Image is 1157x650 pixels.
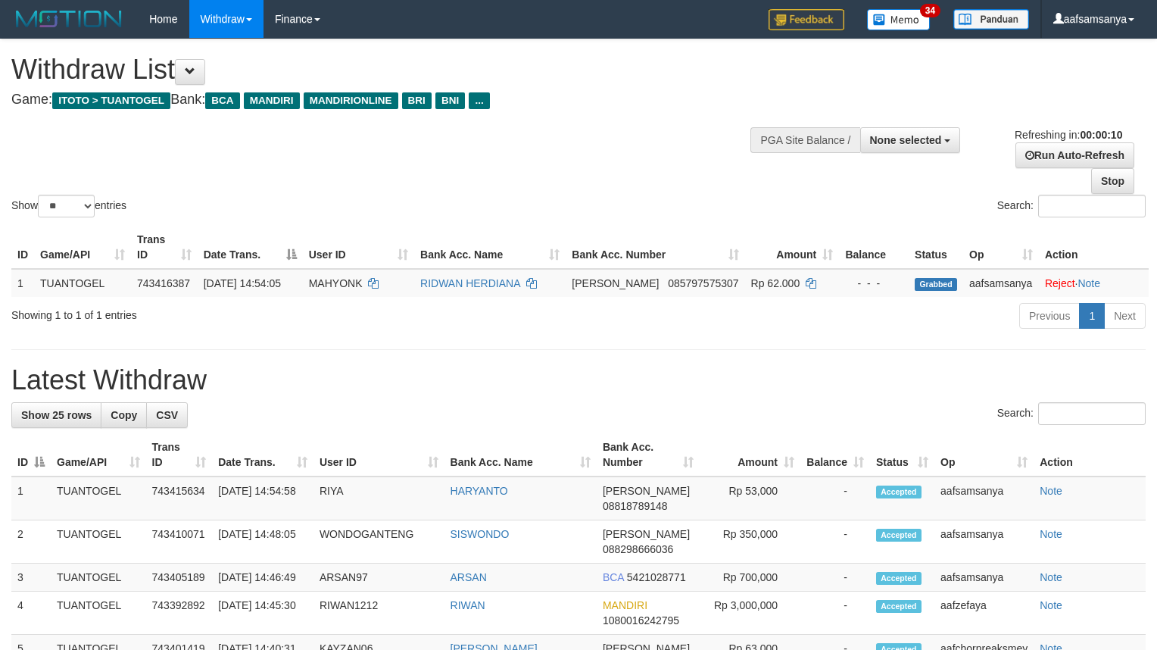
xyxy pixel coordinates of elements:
th: Bank Acc. Name: activate to sort column ascending [414,226,566,269]
a: Stop [1091,168,1134,194]
td: 4 [11,592,51,635]
th: Action [1034,433,1146,477]
div: - - - [845,276,903,291]
span: Copy 08818789148 to clipboard [603,500,668,512]
a: Reject [1045,277,1075,289]
td: 743415634 [146,477,213,520]
th: Bank Acc. Name: activate to sort column ascending [444,433,597,477]
input: Search: [1038,195,1146,217]
span: CSV [156,409,178,421]
td: aafsamsanya [934,520,1034,564]
img: Feedback.jpg [769,9,844,30]
a: Note [1077,277,1100,289]
span: BCA [603,571,624,583]
span: Copy 1080016242795 to clipboard [603,614,679,627]
span: [PERSON_NAME] [603,528,690,540]
td: - [800,592,870,635]
span: [PERSON_NAME] [603,485,690,497]
span: [DATE] 14:54:05 [204,277,281,289]
th: User ID: activate to sort column ascending [313,433,444,477]
span: ITOTO > TUANTOGEL [52,92,170,109]
span: BRI [402,92,432,109]
td: aafsamsanya [963,269,1039,297]
label: Search: [997,195,1146,217]
td: aafsamsanya [934,564,1034,592]
a: RIDWAN HERDIANA [420,277,520,289]
a: HARYANTO [451,485,508,497]
td: [DATE] 14:48:05 [212,520,313,564]
label: Search: [997,402,1146,425]
th: ID [11,226,34,269]
span: Copy 085797575307 to clipboard [668,277,738,289]
span: BNI [435,92,465,109]
a: Copy [101,402,147,428]
th: Game/API: activate to sort column ascending [51,433,146,477]
span: MANDIRI [603,599,647,611]
span: Rp 62.000 [751,277,800,289]
a: 1 [1079,303,1105,329]
td: 2 [11,520,51,564]
a: Show 25 rows [11,402,101,428]
td: [DATE] 14:45:30 [212,592,313,635]
strong: 00:00:10 [1080,129,1122,141]
th: Balance [839,226,909,269]
a: Next [1104,303,1146,329]
span: 743416387 [137,277,190,289]
td: TUANTOGEL [51,592,146,635]
a: Previous [1019,303,1080,329]
td: 743405189 [146,564,213,592]
td: - [800,520,870,564]
td: - [800,477,870,520]
img: MOTION_logo.png [11,8,126,30]
span: Refreshing in: [1015,129,1122,141]
span: Accepted [876,529,922,542]
span: 34 [920,4,940,17]
th: Status: activate to sort column ascending [870,433,934,477]
th: Op: activate to sort column ascending [934,433,1034,477]
th: Balance: activate to sort column ascending [800,433,870,477]
select: Showentries [38,195,95,217]
a: Note [1040,599,1062,611]
span: Accepted [876,600,922,613]
span: [PERSON_NAME] [572,277,659,289]
h1: Latest Withdraw [11,365,1146,395]
span: BCA [205,92,239,109]
a: Run Auto-Refresh [1015,142,1134,168]
h1: Withdraw List [11,55,756,85]
button: None selected [860,127,961,153]
th: Date Trans.: activate to sort column ascending [212,433,313,477]
span: MANDIRI [244,92,300,109]
span: ... [469,92,489,109]
th: Trans ID: activate to sort column ascending [131,226,198,269]
div: PGA Site Balance / [750,127,859,153]
th: Bank Acc. Number: activate to sort column ascending [566,226,744,269]
td: WONDOGANTENG [313,520,444,564]
th: Amount: activate to sort column ascending [700,433,800,477]
td: 1 [11,269,34,297]
td: TUANTOGEL [51,477,146,520]
td: 743410071 [146,520,213,564]
span: Accepted [876,486,922,498]
td: aafzefaya [934,592,1034,635]
th: User ID: activate to sort column ascending [303,226,414,269]
a: RIWAN [451,599,485,611]
th: Op: activate to sort column ascending [963,226,1039,269]
span: Copy 5421028771 to clipboard [627,571,686,583]
td: TUANTOGEL [34,269,131,297]
th: Action [1039,226,1149,269]
td: TUANTOGEL [51,520,146,564]
span: Grabbed [915,278,957,291]
td: Rp 3,000,000 [700,592,800,635]
td: 1 [11,477,51,520]
td: [DATE] 14:46:49 [212,564,313,592]
td: Rp 700,000 [700,564,800,592]
th: Status [909,226,963,269]
td: aafsamsanya [934,477,1034,520]
span: None selected [870,134,942,146]
th: Bank Acc. Number: activate to sort column ascending [597,433,700,477]
span: Accepted [876,572,922,585]
td: Rp 350,000 [700,520,800,564]
span: Copy [111,409,137,421]
td: 3 [11,564,51,592]
span: MANDIRIONLINE [304,92,398,109]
